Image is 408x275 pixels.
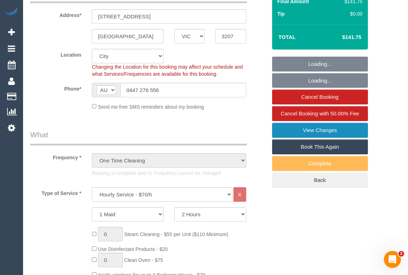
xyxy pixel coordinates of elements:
span: Clean Oven - $75 [124,257,163,263]
a: Cancel Booking with 50.00% Fee [272,106,368,121]
input: Post Code* [215,29,246,44]
div: $0.00 [342,10,362,17]
label: Address* [25,9,87,19]
legend: What [30,130,247,145]
label: Type of Service * [25,187,87,197]
label: Phone* [25,83,87,92]
strong: Total [279,34,296,40]
label: Frequency * [25,151,87,161]
span: Steam Cleaning - $55 per Unit ($110 Minimum) [124,231,228,237]
input: Suburb* [92,29,164,44]
a: Cancel Booking [272,90,368,104]
a: View Changes [272,123,368,138]
span: 2 [398,251,404,257]
span: Send me free SMS reminders about my booking [98,104,204,109]
input: Phone* [120,83,246,97]
span: Changing the Location for this booking may affect your schedule and what Services/Frequencies are... [92,64,243,77]
span: Use Disinfectant Products - $20 [98,246,168,252]
span: Cancel Booking with 50.00% Fee [281,110,359,116]
label: Tip [277,10,285,17]
label: Location [25,49,87,58]
iframe: Intercom live chat [384,251,401,268]
h4: $141.75 [321,34,361,40]
p: Booking is complete and its Frequency cannot be changed [92,170,246,177]
a: Back [272,173,368,188]
a: Book This Again [272,139,368,154]
img: Automaid Logo [4,7,18,17]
